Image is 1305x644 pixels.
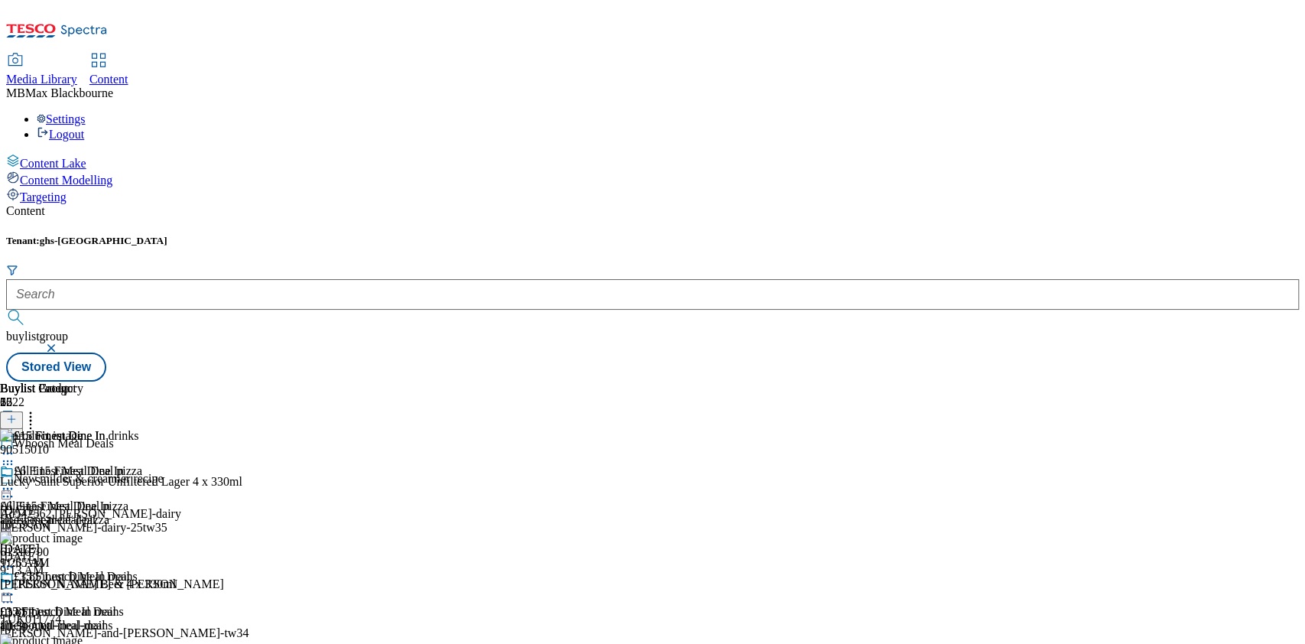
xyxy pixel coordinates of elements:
[6,235,1299,247] h5: Tenant:
[6,264,18,276] svg: Search Filters
[6,279,1299,310] input: Search
[25,86,113,99] span: Max Blackbourne
[6,204,1299,218] div: Content
[89,54,128,86] a: Content
[6,330,68,343] span: buylistgroup
[6,171,1299,187] a: Content Modelling
[6,353,106,382] button: Stored View
[37,112,86,125] a: Settings
[6,73,77,86] span: Media Library
[20,157,86,170] span: Content Lake
[6,54,77,86] a: Media Library
[37,128,84,141] a: Logout
[6,86,25,99] span: MB
[40,235,167,246] span: ghs-[GEOGRAPHIC_DATA]
[20,190,67,203] span: Targeting
[89,73,128,86] span: Content
[6,154,1299,171] a: Content Lake
[20,174,112,187] span: Content Modelling
[6,187,1299,204] a: Targeting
